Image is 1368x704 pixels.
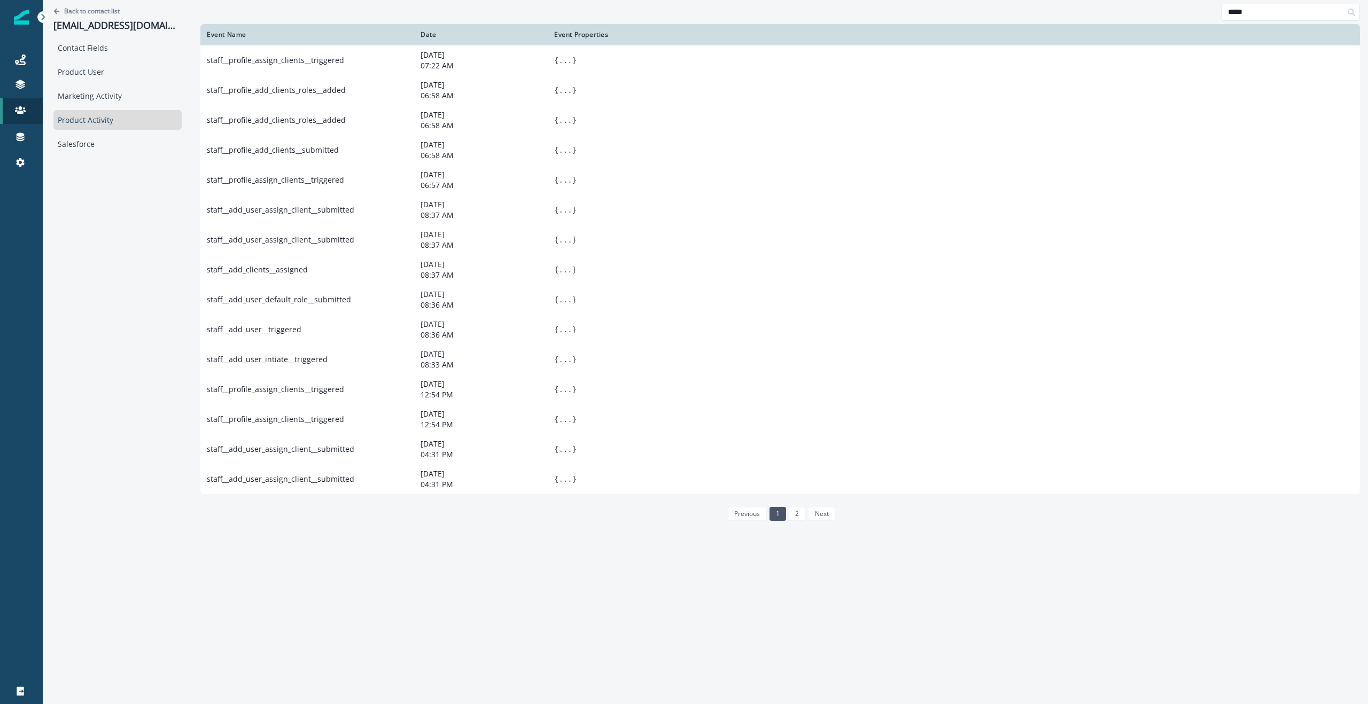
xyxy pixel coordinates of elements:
[200,434,414,464] td: staff__add_user_assign_client__submitted
[558,264,572,275] button: ...
[200,255,414,285] td: staff__add_clients__assigned
[558,474,572,484] button: ...
[554,475,558,483] span: {
[572,385,577,394] span: }
[421,199,541,210] p: [DATE]
[200,374,414,404] td: staff__profile_assign_clients__triggered
[421,229,541,240] p: [DATE]
[554,265,558,274] span: {
[200,404,414,434] td: staff__profile_assign_clients__triggered
[200,45,414,75] td: staff__profile_assign_clients__triggered
[200,285,414,315] td: staff__add_user_default_role__submitted
[421,439,541,449] p: [DATE]
[200,345,414,374] td: staff__add_user_intiate__triggered
[421,479,541,490] p: 04:31 PM
[554,176,558,184] span: {
[558,414,572,425] button: ...
[554,146,558,154] span: {
[64,6,120,15] p: Back to contact list
[421,50,541,60] p: [DATE]
[558,324,572,335] button: ...
[421,180,541,191] p: 06:57 AM
[421,409,541,419] p: [DATE]
[554,385,558,394] span: {
[421,359,541,370] p: 08:33 AM
[572,445,577,453] span: }
[53,20,182,32] p: [EMAIL_ADDRESS][DOMAIN_NAME]
[572,236,577,244] span: }
[421,90,541,101] p: 06:58 AM
[421,109,541,120] p: [DATE]
[421,259,541,270] p: [DATE]
[421,289,541,300] p: [DATE]
[421,300,541,310] p: 08:36 AM
[558,145,572,155] button: ...
[421,150,541,161] p: 06:58 AM
[421,270,541,280] p: 08:37 AM
[200,75,414,105] td: staff__profile_add_clients_roles__added
[421,80,541,90] p: [DATE]
[572,176,577,184] span: }
[558,294,572,305] button: ...
[554,30,1354,39] div: Event Properties
[554,56,558,65] span: {
[14,10,29,25] img: Inflection
[808,507,835,521] a: Next page
[558,205,572,215] button: ...
[558,354,572,365] button: ...
[572,56,577,65] span: }
[554,415,558,424] span: {
[421,468,541,479] p: [DATE]
[554,295,558,304] span: {
[572,265,577,274] span: }
[200,315,414,345] td: staff__add_user__triggered
[572,475,577,483] span: }
[554,206,558,214] span: {
[572,295,577,304] span: }
[572,116,577,124] span: }
[572,355,577,364] span: }
[421,210,541,221] p: 08:37 AM
[421,449,541,460] p: 04:31 PM
[421,349,541,359] p: [DATE]
[200,135,414,165] td: staff__profile_add_clients__submitted
[558,234,572,245] button: ...
[421,139,541,150] p: [DATE]
[421,419,541,430] p: 12:54 PM
[421,240,541,251] p: 08:37 AM
[558,115,572,126] button: ...
[200,225,414,255] td: staff__add_user_assign_client__submitted
[200,165,414,195] td: staff__profile_assign_clients__triggered
[554,325,558,334] span: {
[53,6,120,15] button: Go back
[53,86,182,106] div: Marketing Activity
[554,355,558,364] span: {
[421,319,541,330] p: [DATE]
[53,62,182,82] div: Product User
[200,195,414,225] td: staff__add_user_assign_client__submitted
[770,507,786,521] a: Page 1 is your current page
[53,110,182,130] div: Product Activity
[421,379,541,389] p: [DATE]
[207,30,408,39] div: Event Name
[200,464,414,494] td: staff__add_user_assign_client__submitted
[421,389,541,400] p: 12:54 PM
[572,206,577,214] span: }
[558,85,572,96] button: ...
[554,236,558,244] span: {
[558,444,572,455] button: ...
[572,146,577,154] span: }
[572,86,577,95] span: }
[558,175,572,185] button: ...
[558,384,572,395] button: ...
[725,507,835,521] ul: Pagination
[53,38,182,58] div: Contact Fields
[421,169,541,180] p: [DATE]
[421,60,541,71] p: 07:22 AM
[558,55,572,66] button: ...
[554,445,558,453] span: {
[421,120,541,131] p: 06:58 AM
[554,86,558,95] span: {
[572,325,577,334] span: }
[421,30,541,39] div: Date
